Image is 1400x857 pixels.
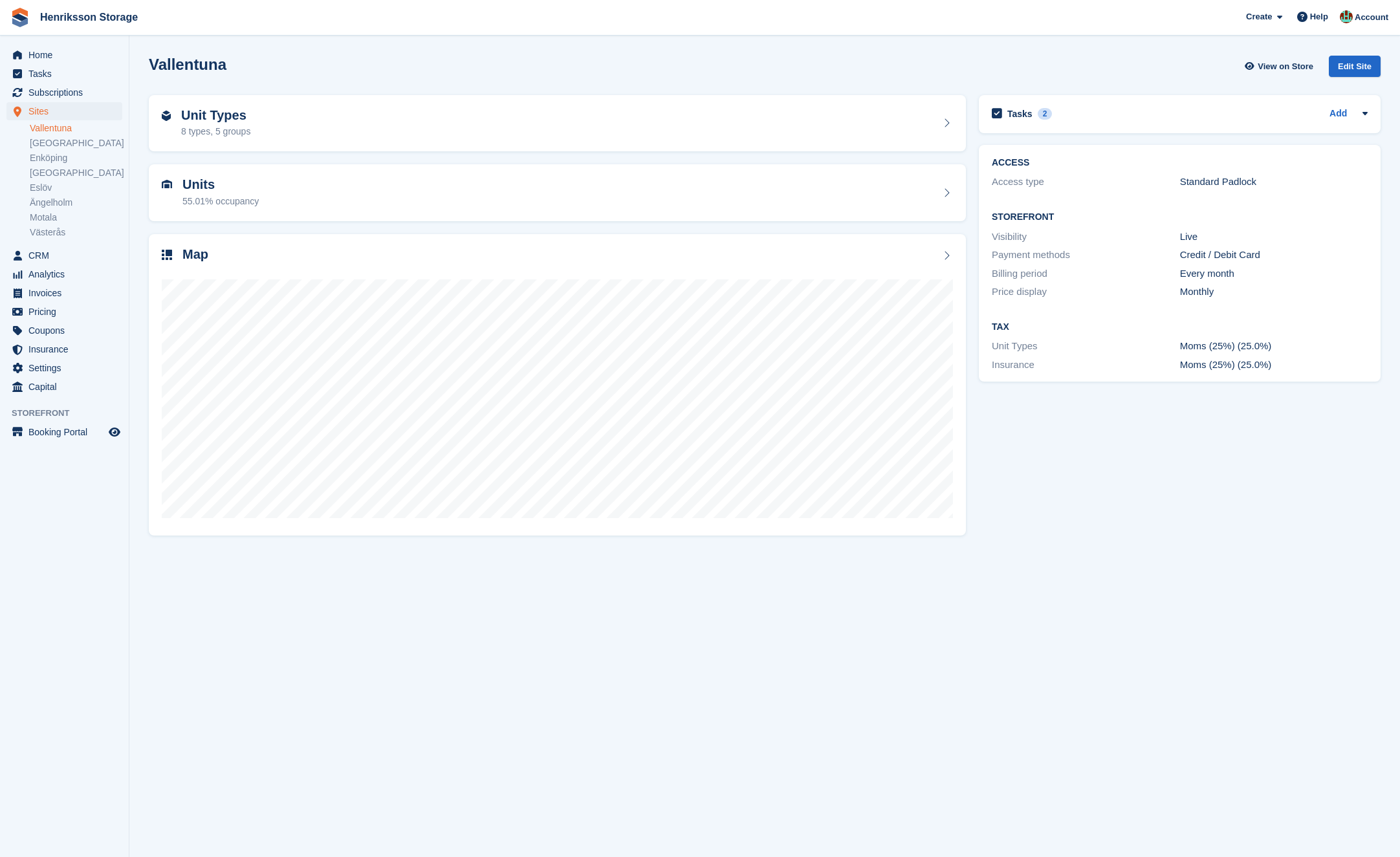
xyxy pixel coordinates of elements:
a: Eslöv [30,182,122,194]
div: Unit Types [992,339,1180,354]
span: Account [1355,11,1388,24]
span: Pricing [28,303,106,321]
div: Insurance [992,358,1180,373]
div: 8 types, 5 groups [181,125,250,138]
a: menu [6,340,122,358]
a: menu [6,284,122,302]
span: Subscriptions [28,83,106,102]
a: [GEOGRAPHIC_DATA] [30,137,122,149]
div: Standard Padlock [1180,175,1368,190]
a: menu [6,246,122,265]
h2: Tasks [1007,108,1033,120]
a: Unit Types 8 types, 5 groups [149,95,966,152]
div: Edit Site [1329,56,1381,77]
span: Create [1246,10,1272,23]
span: Booking Portal [28,423,106,441]
a: menu [6,83,122,102]
div: Access type [992,175,1180,190]
img: stora-icon-8386f47178a22dfd0bd8f6a31ec36ba5ce8667c1dd55bd0f319d3a0aa187defe.svg [10,8,30,27]
h2: ACCESS [992,158,1368,168]
span: Help [1310,10,1328,23]
div: Payment methods [992,248,1180,263]
span: View on Store [1258,60,1313,73]
img: unit-type-icn-2b2737a686de81e16bb02015468b77c625bbabd49415b5ef34ead5e3b44a266d.svg [162,111,171,121]
a: View on Store [1243,56,1318,77]
div: 55.01% occupancy [182,195,259,208]
div: Credit / Debit Card [1180,248,1368,263]
h2: Units [182,177,259,192]
a: Enköping [30,152,122,164]
div: Every month [1180,266,1368,281]
a: menu [6,321,122,340]
h2: Vallentuna [149,56,226,73]
h2: Storefront [992,212,1368,222]
a: [GEOGRAPHIC_DATA] [30,167,122,179]
div: Moms (25%) (25.0%) [1180,339,1368,354]
a: Units 55.01% occupancy [149,164,966,221]
a: Västerås [30,226,122,239]
span: Storefront [12,407,129,420]
a: Motala [30,212,122,224]
span: Capital [28,378,106,396]
a: menu [6,423,122,441]
h2: Tax [992,322,1368,332]
a: menu [6,303,122,321]
img: map-icn-33ee37083ee616e46c38cad1a60f524a97daa1e2b2c8c0bc3eb3415660979fc1.svg [162,250,172,260]
a: menu [6,265,122,283]
a: Ängelholm [30,197,122,209]
h2: Unit Types [181,108,250,123]
div: Live [1180,230,1368,244]
a: Preview store [107,424,122,440]
span: Coupons [28,321,106,340]
div: 2 [1038,108,1053,120]
a: Map [149,234,966,536]
span: Invoices [28,284,106,302]
img: Isak Martinelle [1340,10,1353,23]
span: Insurance [28,340,106,358]
span: Home [28,46,106,64]
a: menu [6,46,122,64]
a: Add [1329,107,1347,122]
a: Vallentuna [30,122,122,135]
h2: Map [182,247,208,262]
a: menu [6,378,122,396]
div: Moms (25%) (25.0%) [1180,358,1368,373]
img: unit-icn-7be61d7bf1b0ce9d3e12c5938cc71ed9869f7b940bace4675aadf7bd6d80202e.svg [162,180,172,189]
a: menu [6,102,122,120]
span: Analytics [28,265,106,283]
a: Edit Site [1329,56,1381,82]
div: Billing period [992,266,1180,281]
span: Settings [28,359,106,377]
a: menu [6,359,122,377]
span: Sites [28,102,106,120]
a: menu [6,65,122,83]
div: Visibility [992,230,1180,244]
div: Monthly [1180,285,1368,299]
a: Henriksson Storage [35,6,143,28]
span: Tasks [28,65,106,83]
div: Price display [992,285,1180,299]
span: CRM [28,246,106,265]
